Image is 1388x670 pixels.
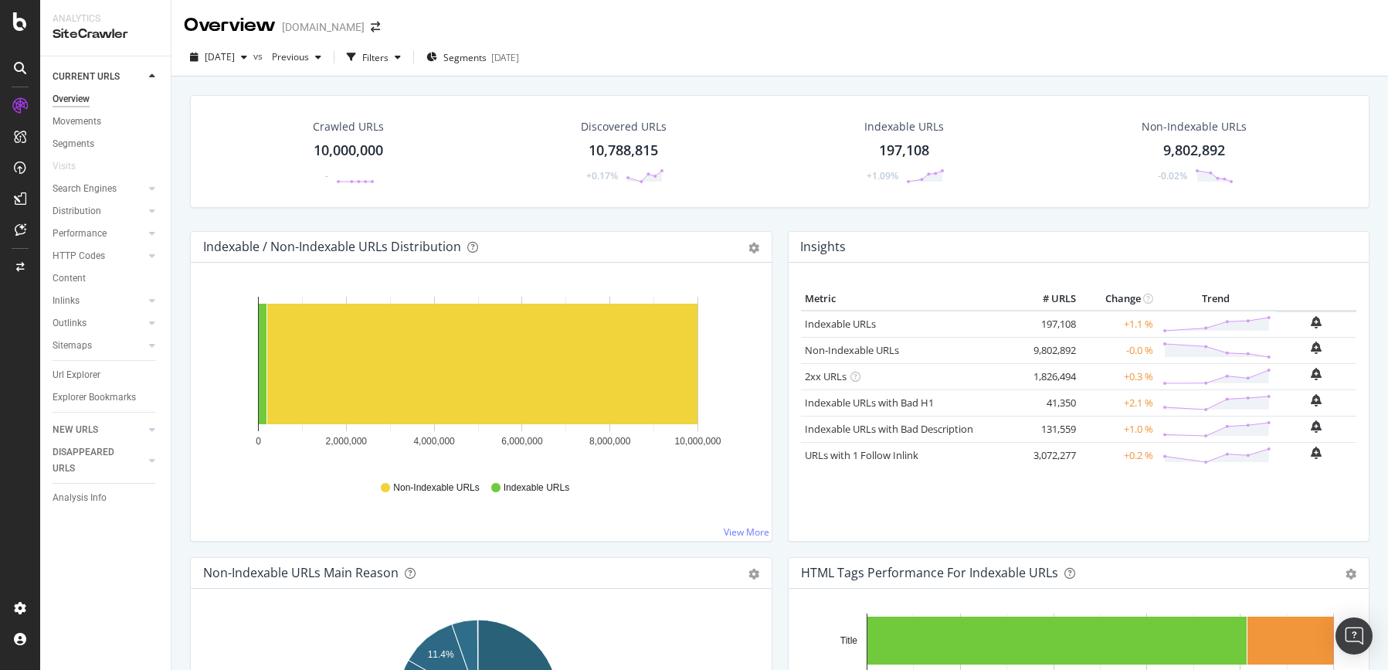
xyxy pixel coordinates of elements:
th: # URLS [1018,287,1080,311]
button: Filters [341,45,407,70]
a: URLs with 1 Follow Inlink [805,448,918,462]
a: HTTP Codes [53,248,144,264]
th: Change [1080,287,1157,311]
div: Performance [53,226,107,242]
text: 2,000,000 [326,436,368,447]
a: DISAPPEARED URLS [53,444,144,477]
div: DISAPPEARED URLS [53,444,131,477]
a: NEW URLS [53,422,144,438]
div: CURRENT URLS [53,69,120,85]
a: Content [53,270,160,287]
td: +2.1 % [1080,389,1157,416]
div: 10,788,815 [589,141,658,161]
span: vs [253,49,266,63]
text: 6,000,000 [501,436,543,447]
div: Analysis Info [53,490,107,506]
a: 2xx URLs [805,369,847,383]
div: bell-plus [1311,447,1322,459]
div: 10,000,000 [314,141,383,161]
text: 4,000,000 [413,436,455,447]
text: 10,000,000 [674,436,721,447]
a: Visits [53,158,91,175]
div: Movements [53,114,101,130]
div: gear [748,569,759,580]
span: 2025 Sep. 26th [205,50,235,63]
div: bell-plus [1311,342,1322,354]
td: +0.2 % [1080,442,1157,468]
div: 197,108 [879,141,929,161]
div: -0.02% [1158,169,1187,182]
div: Open Intercom Messenger [1335,617,1373,655]
div: arrow-right-arrow-left [371,22,380,32]
text: 0 [256,436,261,447]
a: Indexable URLs with Bad Description [805,422,973,436]
div: Visits [53,158,76,175]
div: Distribution [53,203,101,219]
td: +1.0 % [1080,416,1157,442]
div: Overview [184,12,276,39]
a: Url Explorer [53,367,160,383]
button: [DATE] [184,45,253,70]
div: Discovered URLs [581,119,667,134]
div: bell-plus [1311,394,1322,406]
div: [DATE] [491,51,519,64]
button: Segments[DATE] [420,45,525,70]
a: CURRENT URLS [53,69,144,85]
a: Indexable URLs with Bad H1 [805,396,934,410]
div: - [325,169,328,182]
div: Outlinks [53,315,87,332]
div: Url Explorer [53,367,100,383]
h4: Insights [800,236,846,257]
div: Segments [53,136,94,152]
td: 9,802,892 [1018,337,1080,363]
div: Inlinks [53,293,80,309]
a: Inlinks [53,293,144,309]
div: Non-Indexable URLs [1142,119,1247,134]
div: 9,802,892 [1163,141,1225,161]
text: 11.4% [428,649,454,660]
td: 1,826,494 [1018,363,1080,389]
div: HTML Tags Performance for Indexable URLs [801,565,1058,580]
td: 131,559 [1018,416,1080,442]
div: SiteCrawler [53,26,158,43]
a: Non-Indexable URLs [805,343,899,357]
td: -0.0 % [1080,337,1157,363]
a: Indexable URLs [805,317,876,331]
div: Filters [362,51,389,64]
td: 197,108 [1018,311,1080,338]
td: +0.3 % [1080,363,1157,389]
div: bell-plus [1311,316,1322,328]
button: Previous [266,45,327,70]
div: Indexable URLs [864,119,944,134]
a: Distribution [53,203,144,219]
th: Metric [801,287,1018,311]
text: 8,000,000 [589,436,631,447]
span: Segments [443,51,487,64]
div: Crawled URLs [313,119,384,134]
a: Overview [53,91,160,107]
a: Performance [53,226,144,242]
div: gear [748,243,759,253]
div: HTTP Codes [53,248,105,264]
div: [DOMAIN_NAME] [282,19,365,35]
div: bell-plus [1311,368,1322,380]
td: 3,072,277 [1018,442,1080,468]
div: Analytics [53,12,158,26]
div: Search Engines [53,181,117,197]
td: 41,350 [1018,389,1080,416]
div: Sitemaps [53,338,92,354]
div: Content [53,270,86,287]
div: bell-plus [1311,420,1322,433]
div: gear [1346,569,1356,580]
text: Title [840,635,857,646]
span: Previous [266,50,309,63]
div: Explorer Bookmarks [53,389,136,406]
div: Indexable / Non-Indexable URLs Distribution [203,239,461,254]
div: A chart. [203,287,753,467]
div: Overview [53,91,90,107]
a: Analysis Info [53,490,160,506]
a: Explorer Bookmarks [53,389,160,406]
a: Movements [53,114,160,130]
div: +0.17% [586,169,618,182]
div: NEW URLS [53,422,98,438]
